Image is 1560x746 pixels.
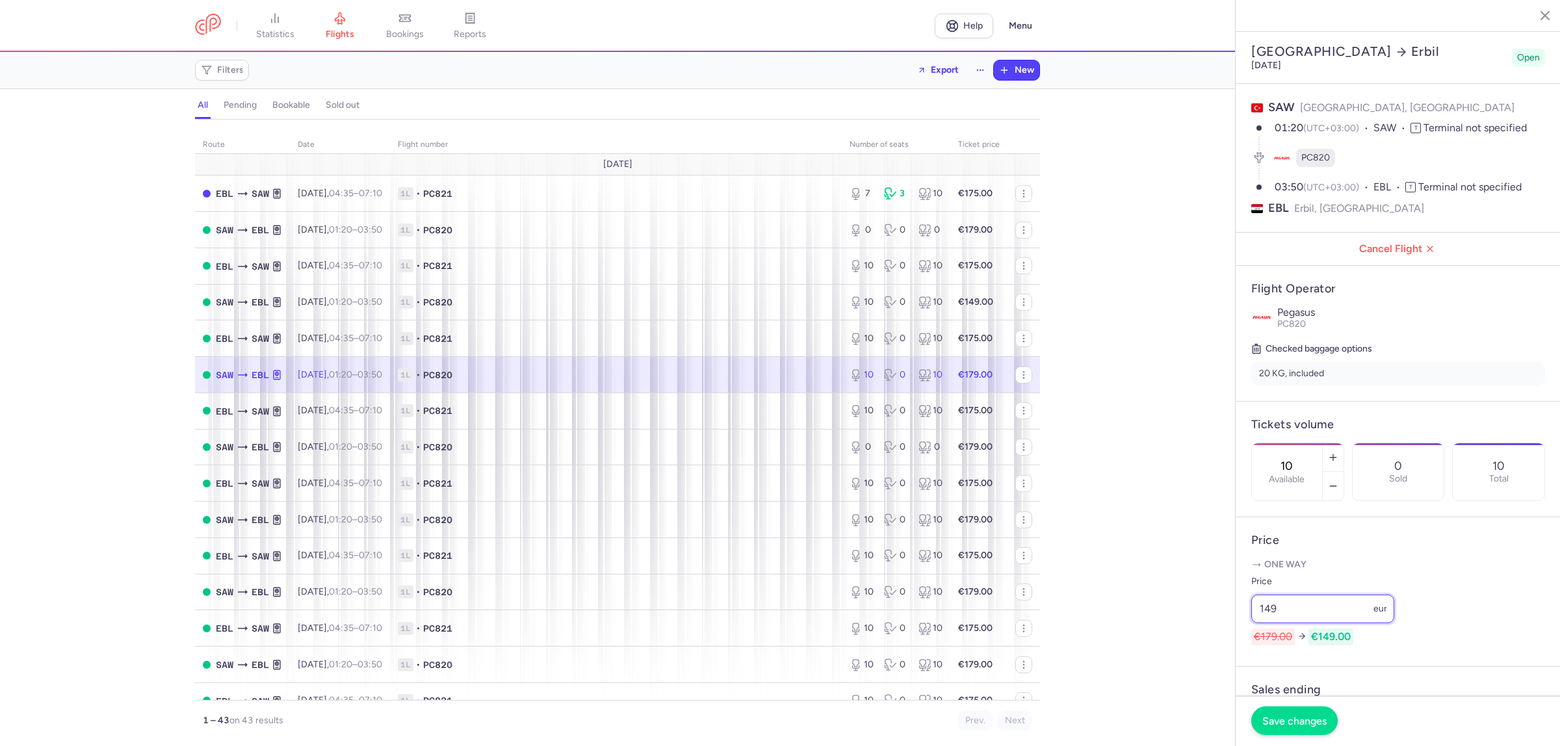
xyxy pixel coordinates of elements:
[329,188,382,199] span: –
[1277,318,1306,329] span: PC820
[329,514,352,525] time: 01:20
[298,550,382,561] span: [DATE],
[958,659,993,670] strong: €179.00
[958,369,993,380] strong: €179.00
[329,441,352,452] time: 01:20
[216,295,233,309] span: SAW
[1373,603,1387,614] span: eur
[1251,706,1338,735] button: Save changes
[216,440,233,454] span: SAW
[884,224,908,237] div: 0
[307,12,372,40] a: flights
[1251,60,1281,71] time: [DATE]
[329,550,354,561] time: 04:35
[423,296,452,309] span: PC820
[252,331,269,346] span: SAW
[884,441,908,454] div: 0
[884,404,908,417] div: 0
[1275,122,1303,134] time: 01:20
[1268,100,1295,114] span: SAW
[359,550,382,561] time: 07:10
[850,224,874,237] div: 0
[423,622,452,635] span: PC821
[329,478,354,489] time: 04:35
[931,65,959,75] span: Export
[918,694,942,707] div: 10
[398,296,413,309] span: 1L
[252,404,269,418] span: SAW
[398,477,413,490] span: 1L
[329,296,352,307] time: 01:20
[416,694,421,707] span: •
[1246,243,1550,255] span: Cancel Flight
[1294,200,1424,216] span: Erbil, [GEOGRAPHIC_DATA]
[216,585,233,599] span: SAW
[1492,459,1505,472] p: 10
[1301,151,1330,164] span: PC820
[1251,341,1545,357] h5: Checked baggage options
[252,476,269,491] span: SAW
[850,477,874,490] div: 10
[359,260,382,271] time: 07:10
[398,622,413,635] span: 1L
[935,14,993,38] a: Help
[423,187,452,200] span: PC821
[298,659,382,670] span: [DATE],
[884,549,908,562] div: 0
[994,60,1039,80] button: New
[423,694,452,707] span: PC821
[958,695,993,706] strong: €175.00
[359,405,382,416] time: 07:10
[416,477,421,490] span: •
[329,514,382,525] span: –
[918,441,942,454] div: 0
[398,187,413,200] span: 1L
[963,21,983,31] span: Help
[416,368,421,381] span: •
[198,99,208,111] h4: all
[398,549,413,562] span: 1L
[1394,459,1402,472] p: 0
[398,513,413,526] span: 1L
[423,477,452,490] span: PC821
[329,333,382,344] span: –
[1410,123,1421,133] span: T
[416,296,421,309] span: •
[1273,149,1291,167] figure: PC airline logo
[1251,281,1545,296] h4: Flight Operator
[298,695,382,706] span: [DATE],
[252,513,269,527] span: EBL
[1303,123,1359,134] span: (UTC+03:00)
[1389,474,1407,484] p: Sold
[203,715,229,726] strong: 1 – 43
[918,477,942,490] div: 10
[216,186,233,201] span: EBL
[195,14,221,38] a: CitizenPlane red outlined logo
[329,550,382,561] span: –
[216,368,233,382] span: SAW
[850,187,874,200] div: 7
[416,622,421,635] span: •
[217,65,244,75] span: Filters
[252,186,269,201] span: SAW
[884,513,908,526] div: 0
[423,332,452,345] span: PC821
[252,368,269,382] span: EBL
[298,623,382,634] span: [DATE],
[958,586,993,597] strong: €179.00
[850,658,874,671] div: 10
[357,296,382,307] time: 03:50
[416,441,421,454] span: •
[216,549,233,563] span: EBL
[850,404,874,417] div: 10
[423,259,452,272] span: PC821
[329,695,354,706] time: 04:35
[850,622,874,635] div: 10
[850,585,874,598] div: 10
[252,440,269,454] span: EBL
[850,441,874,454] div: 0
[1251,558,1545,571] p: One way
[216,513,233,527] span: SAW
[357,224,382,235] time: 03:50
[329,296,382,307] span: –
